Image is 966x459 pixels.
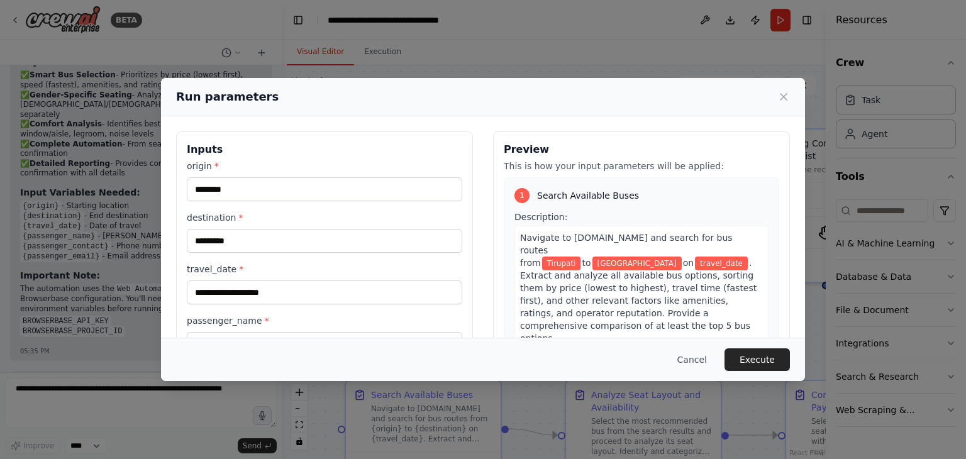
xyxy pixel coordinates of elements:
span: Variable: travel_date [695,257,748,270]
h3: Inputs [187,142,462,157]
h2: Run parameters [176,88,279,106]
span: Variable: destination [592,257,682,270]
label: passenger_name [187,314,462,327]
label: travel_date [187,263,462,275]
button: Execute [724,348,790,371]
span: Description: [514,212,567,222]
label: destination [187,211,462,224]
span: on [683,258,694,268]
label: origin [187,160,462,172]
div: 1 [514,188,530,203]
button: Cancel [667,348,717,371]
p: This is how your input parameters will be applied: [504,160,779,172]
span: . Extract and analyze all available bus options, sorting them by price (lowest to highest), trave... [520,258,757,343]
span: to [582,258,591,268]
span: Search Available Buses [537,189,639,202]
h3: Preview [504,142,779,157]
span: Navigate to [DOMAIN_NAME] and search for bus routes from [520,233,733,268]
span: Variable: origin [542,257,581,270]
